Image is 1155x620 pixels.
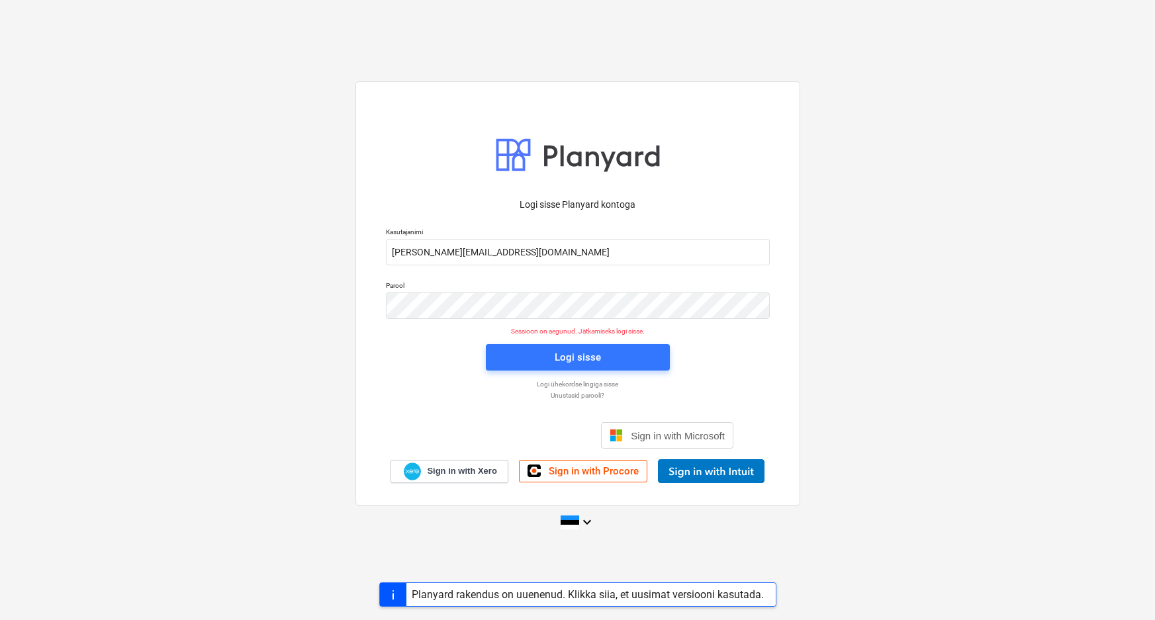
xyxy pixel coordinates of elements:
button: Logi sisse [486,344,670,371]
a: Sign in with Procore [519,460,647,482]
div: Logi sisse [555,349,601,366]
i: keyboard_arrow_down [579,514,595,530]
span: Sign in with Xero [427,465,496,477]
a: Sign in with Xero [391,460,508,483]
a: Logi ühekordse lingiga sisse [379,380,776,388]
img: Xero logo [404,463,421,480]
p: Sessioon on aegunud. Jätkamiseks logi sisse. [378,327,778,335]
p: Logi sisse Planyard kontoga [386,198,770,212]
input: Kasutajanimi [386,239,770,265]
img: Microsoft logo [610,429,623,442]
span: Sign in with Procore [549,465,639,477]
p: Kasutajanimi [386,228,770,239]
p: Parool [386,281,770,292]
iframe: Sisselogimine Google'i nupu abil [415,421,597,450]
a: Unustasid parooli? [379,391,776,400]
span: Sign in with Microsoft [631,430,725,441]
iframe: Chat Widget [1089,556,1155,620]
div: Planyard rakendus on uuenenud. Klikka siia, et uusimat versiooni kasutada. [412,588,764,601]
